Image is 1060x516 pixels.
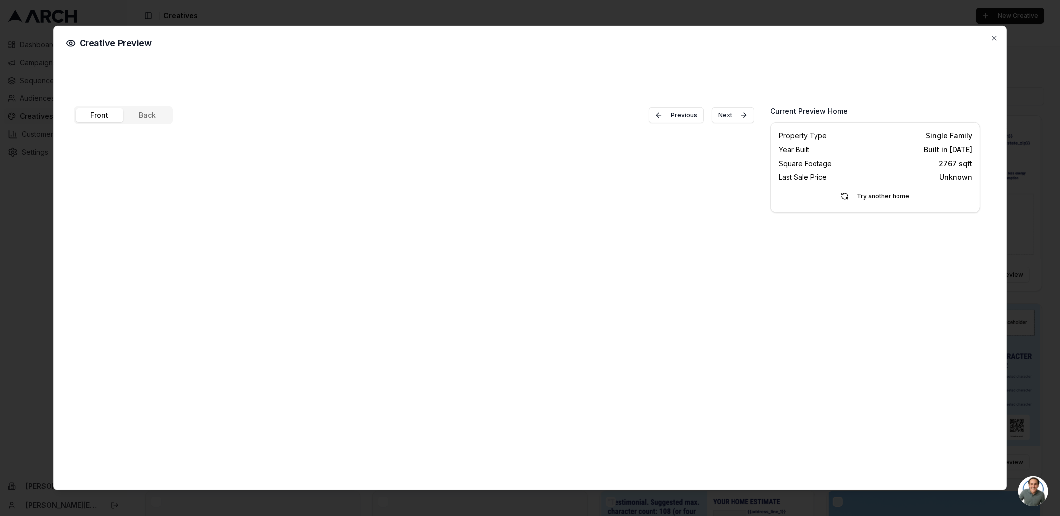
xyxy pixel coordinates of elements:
span: Year Built [779,145,809,155]
span: Square Footage [779,159,832,169]
span: Last Sale Price [779,172,827,182]
span: Single Family [926,131,972,141]
button: Previous [649,107,704,123]
span: Property Type [779,131,827,141]
button: Try another home [779,188,972,204]
img: Creative thumbnail [207,161,621,441]
button: Front [76,108,123,122]
span: Built in [DATE] [924,145,972,155]
span: Creative Preview [80,39,152,48]
h3: Current Preview Home [770,106,980,116]
button: Next [712,107,754,123]
span: Unknown [939,172,972,182]
button: Back [123,108,171,122]
span: 2767 sqft [939,159,972,169]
